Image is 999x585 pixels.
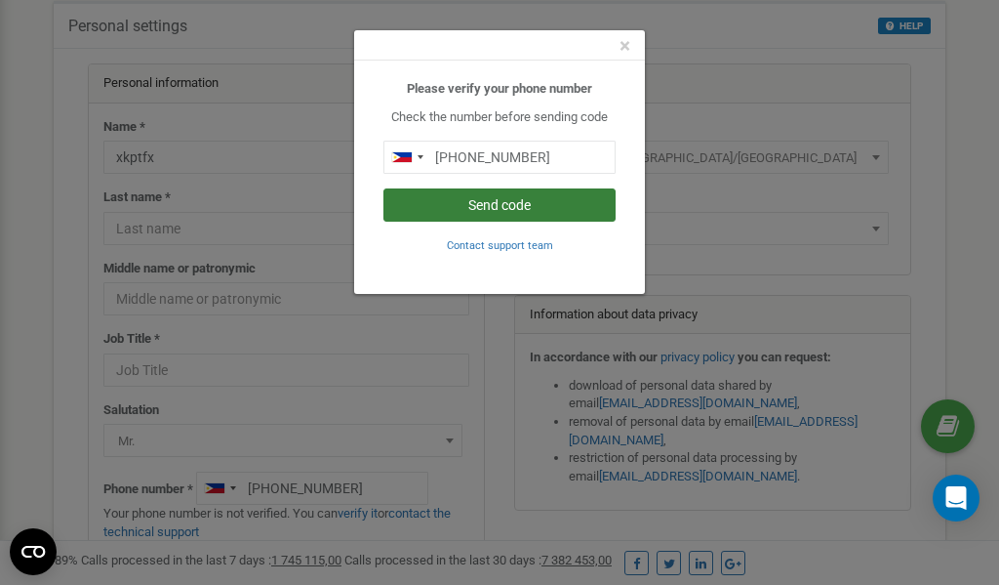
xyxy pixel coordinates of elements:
div: Telephone country code [384,142,429,173]
small: Contact support team [447,239,553,252]
b: Please verify your phone number [407,81,592,96]
button: Open CMP widget [10,528,57,575]
button: Send code [383,188,616,222]
div: Open Intercom Messenger [933,475,979,522]
button: Close [619,36,630,57]
a: Contact support team [447,237,553,252]
input: 0905 123 4567 [383,141,616,174]
span: × [619,34,630,58]
p: Check the number before sending code [383,108,616,127]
